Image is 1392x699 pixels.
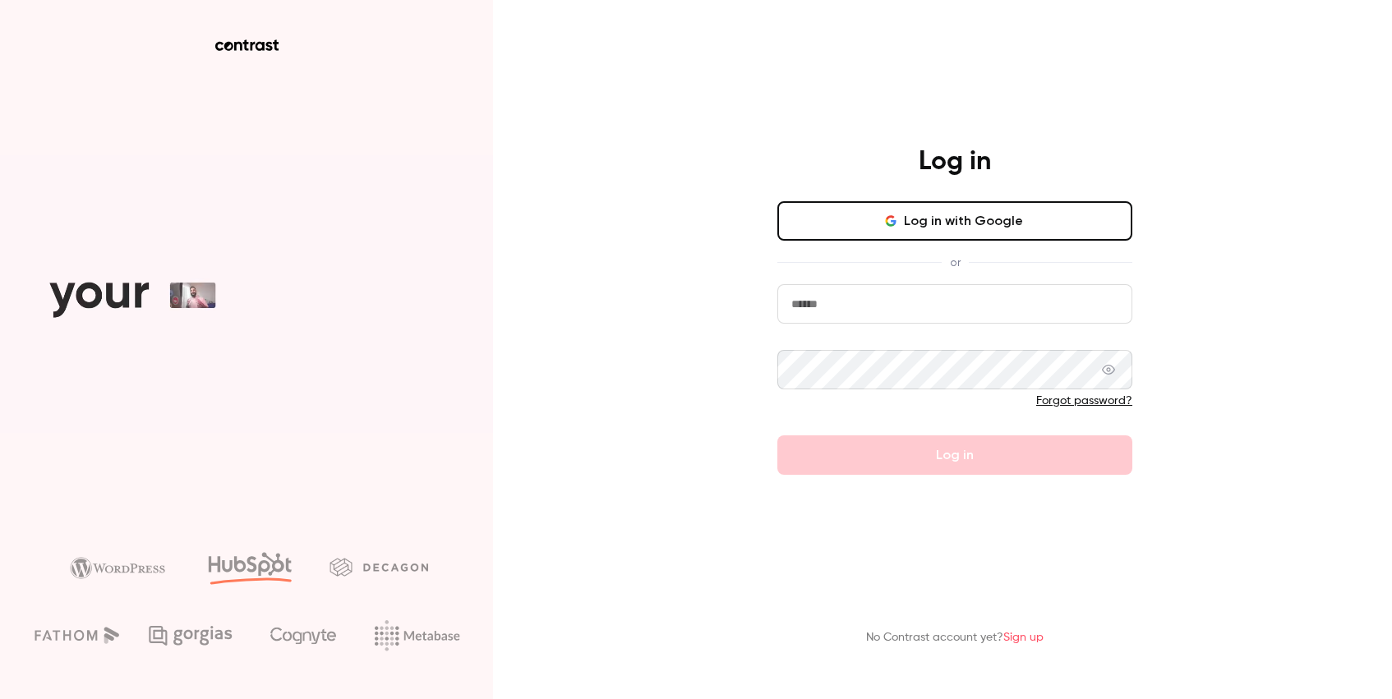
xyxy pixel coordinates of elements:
[942,254,969,271] span: or
[919,145,991,178] h4: Log in
[330,558,428,576] img: decagon
[1003,632,1044,643] a: Sign up
[866,629,1044,646] p: No Contrast account yet?
[777,201,1132,241] button: Log in with Google
[1036,395,1132,407] a: Forgot password?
